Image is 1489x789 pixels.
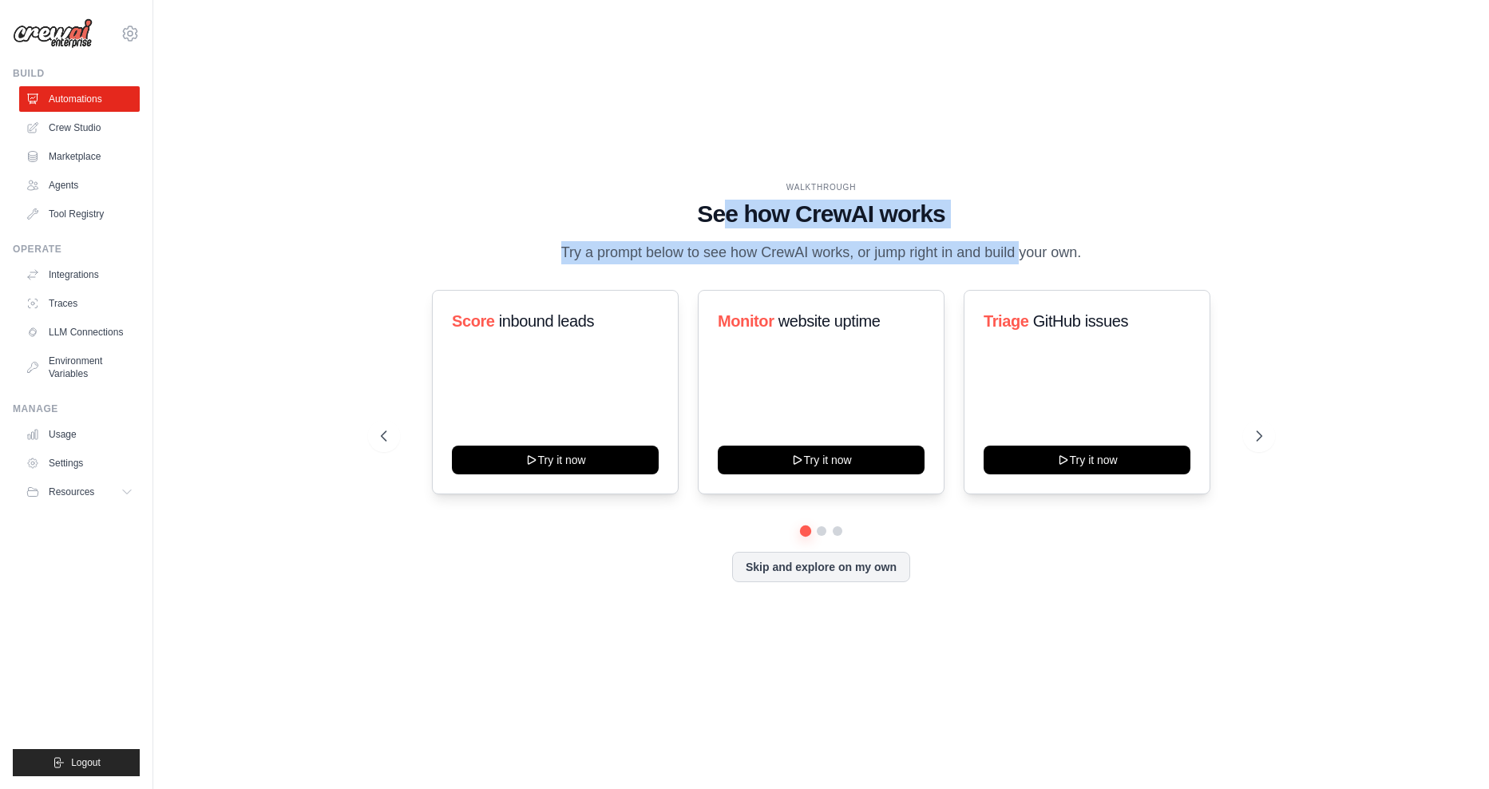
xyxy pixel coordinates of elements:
[13,243,140,256] div: Operate
[984,312,1029,330] span: Triage
[19,450,140,476] a: Settings
[19,348,140,387] a: Environment Variables
[13,67,140,80] div: Build
[19,144,140,169] a: Marketplace
[19,86,140,112] a: Automations
[778,312,881,330] span: website uptime
[19,262,140,287] a: Integrations
[718,446,925,474] button: Try it now
[732,552,910,582] button: Skip and explore on my own
[19,201,140,227] a: Tool Registry
[13,402,140,415] div: Manage
[1409,712,1489,789] iframe: Chat Widget
[19,172,140,198] a: Agents
[19,291,140,316] a: Traces
[381,200,1262,228] h1: See how CrewAI works
[381,181,1262,193] div: WALKTHROUGH
[13,18,93,49] img: Logo
[452,446,659,474] button: Try it now
[13,749,140,776] button: Logout
[984,446,1190,474] button: Try it now
[19,422,140,447] a: Usage
[19,319,140,345] a: LLM Connections
[553,241,1090,264] p: Try a prompt below to see how CrewAI works, or jump right in and build your own.
[71,756,101,769] span: Logout
[49,486,94,498] span: Resources
[498,312,593,330] span: inbound leads
[718,312,774,330] span: Monitor
[19,115,140,141] a: Crew Studio
[1033,312,1128,330] span: GitHub issues
[19,479,140,505] button: Resources
[452,312,495,330] span: Score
